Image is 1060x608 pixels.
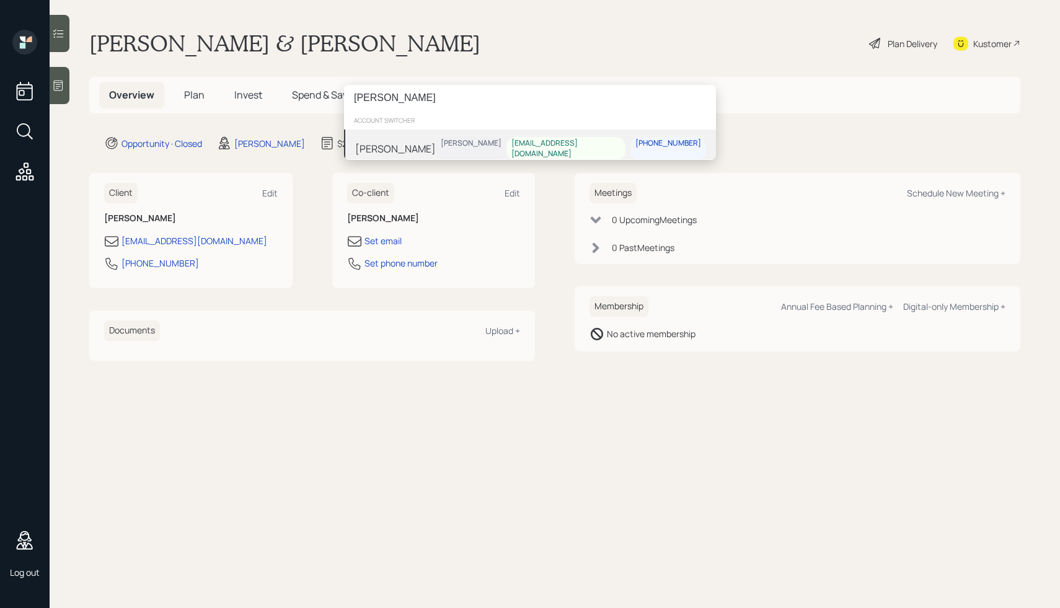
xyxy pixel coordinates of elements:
div: account switcher [344,111,716,130]
div: [EMAIL_ADDRESS][DOMAIN_NAME] [511,138,621,159]
input: Type a command or search… [344,85,716,111]
div: [PERSON_NAME] [355,141,436,156]
div: [PERSON_NAME] [441,138,501,149]
div: [PHONE_NUMBER] [635,138,701,149]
